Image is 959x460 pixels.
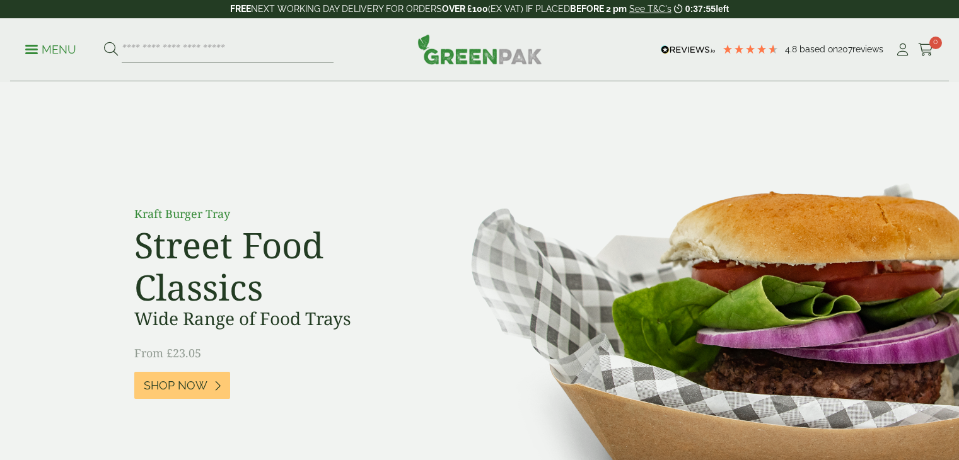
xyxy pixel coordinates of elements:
[799,44,838,54] span: Based on
[918,43,934,56] i: Cart
[852,44,883,54] span: reviews
[25,42,76,57] p: Menu
[629,4,671,14] a: See T&C's
[685,4,716,14] span: 0:37:55
[895,43,910,56] i: My Account
[442,4,488,14] strong: OVER £100
[716,4,729,14] span: left
[134,308,418,330] h3: Wide Range of Food Trays
[722,43,779,55] div: 4.79 Stars
[230,4,251,14] strong: FREE
[134,205,418,222] p: Kraft Burger Tray
[25,42,76,55] a: Menu
[929,37,942,49] span: 0
[661,45,716,54] img: REVIEWS.io
[417,34,542,64] img: GreenPak Supplies
[570,4,627,14] strong: BEFORE 2 pm
[134,224,418,308] h2: Street Food Classics
[918,40,934,59] a: 0
[838,44,852,54] span: 207
[134,372,230,399] a: Shop Now
[134,345,201,360] span: From £23.05
[785,44,799,54] span: 4.8
[144,379,207,393] span: Shop Now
